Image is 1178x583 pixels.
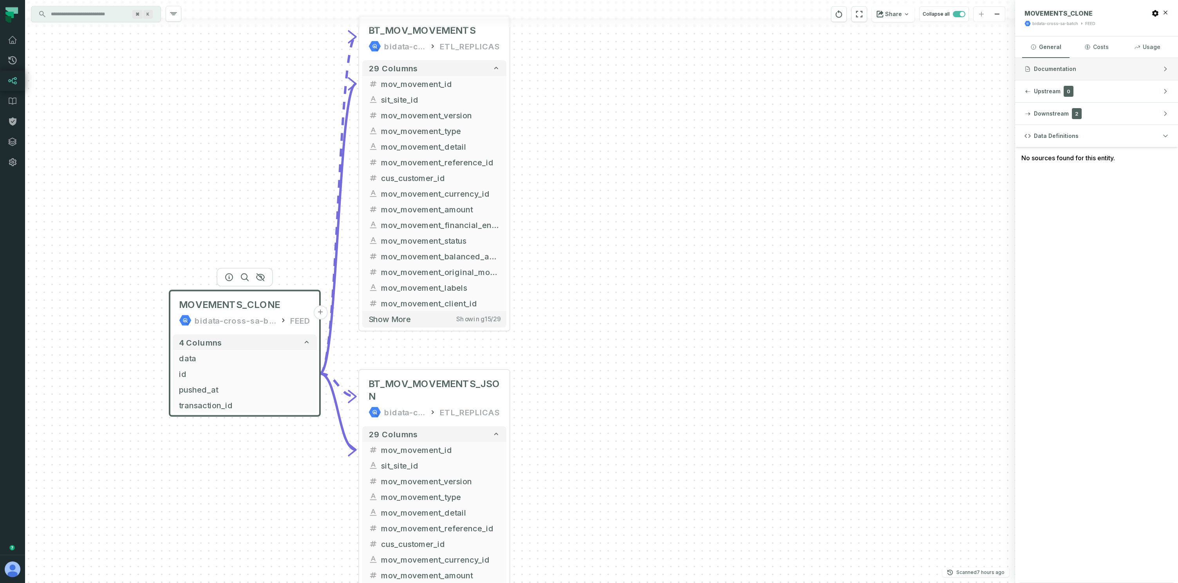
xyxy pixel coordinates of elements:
span: MOVEMENTS_CLONE [1024,9,1093,17]
button: data [173,350,317,366]
span: mov_movement_currency_id [381,188,500,199]
button: Downstream2 [1015,103,1178,125]
button: cus_customer_id [362,536,506,552]
span: mov_movement_id [381,444,500,456]
span: string [369,236,378,245]
button: mov_movement_type [362,123,506,139]
span: integer [369,158,378,167]
button: Usage [1124,36,1171,58]
span: mov_movement_detail [381,141,500,152]
button: mov_movement_reference_id [362,154,506,170]
span: 29 columns [369,63,418,73]
span: mov_movement_type [381,125,500,137]
button: cus_customer_id [362,170,506,186]
div: FEED [1085,21,1095,27]
button: sit_site_id [362,458,506,473]
button: mov_movement_client_id [362,295,506,311]
span: string [369,126,378,136]
button: pushed_at [173,382,317,397]
span: string [369,555,378,564]
button: mov_movement_id [362,76,506,92]
span: mov_movement_version [381,475,500,487]
span: Press ⌘ + K to focus the search bar [143,10,153,19]
button: Data Definitions [1015,125,1178,147]
span: string [369,492,378,502]
g: Edge from c674bd1f07c361d2a4789e166c00d63f to 759f99f836eb01df98fcc142b0d92cc5 [320,37,356,374]
span: Press ⌘ + K to focus the search bar [132,10,143,19]
button: transaction_id [173,397,317,413]
span: integer [369,173,378,183]
span: sit_site_id [381,460,500,471]
button: mov_movement_reference_id [362,520,506,536]
span: integer [369,445,378,454]
button: Documentation [1015,58,1178,80]
span: mov_movement_currency_id [381,554,500,565]
span: string [369,142,378,151]
button: zoom out [989,7,1005,22]
button: mov_movement_currency_id [362,552,506,567]
button: mov_movement_id [362,442,506,458]
div: ETL_REPLICAS [440,406,500,418]
button: mov_movement_original_move_id [362,264,506,280]
span: id [179,368,311,380]
button: id [173,366,317,382]
span: 2 [1072,108,1082,119]
div: bidata-cross-sa-batch [195,314,276,327]
g: Edge from c674bd1f07c361d2a4789e166c00d63f to 7a1f64634d857dac7c8710793adcaf88 [320,374,356,450]
span: mov_movement_reference_id [381,522,500,534]
span: mov_movement_financial_entity [381,219,500,231]
span: 29 columns [369,429,418,439]
span: cus_customer_id [381,172,500,184]
span: MOVEMENTS_CLONE [179,299,280,311]
span: pushed_at [179,384,311,395]
button: mov_movement_version [362,473,506,489]
span: mov_movement_labels [381,282,500,293]
div: bidata-cross-sa-batch [384,40,426,53]
div: bidata-cross-sa-batch [1032,21,1078,27]
div: No sources found for this entity. [1015,147,1178,169]
span: 4 columns [179,338,222,347]
button: + [313,306,327,320]
span: string [369,189,378,198]
span: string [369,95,378,104]
span: Downstream [1034,110,1069,118]
span: string [369,220,378,230]
span: integer [369,539,378,549]
span: Upstream [1034,87,1061,95]
g: Edge from c674bd1f07c361d2a4789e166c00d63f to 759f99f836eb01df98fcc142b0d92cc5 [320,84,356,373]
button: Costs [1073,36,1120,58]
span: mov_movement_id [381,78,500,90]
div: bidata-cross-sa-batch [384,406,426,418]
span: Show more [369,314,411,324]
img: avatar of Aviel Bar-Yossef [5,561,20,577]
button: Show moreShowing15/29 [362,311,506,327]
button: Upstream0 [1015,80,1178,102]
button: mov_movement_financial_entity [362,217,506,233]
span: cus_customer_id [381,538,500,550]
div: FEED [290,314,311,327]
span: integer [369,523,378,533]
span: BT_MOV_MOVEMENTS [369,24,476,37]
span: mov_movement_version [381,109,500,121]
span: integer [369,110,378,120]
span: mov_movement_amount [381,569,500,581]
span: decimal [369,570,378,580]
span: mov_movement_type [381,491,500,503]
span: string [369,283,378,292]
span: integer [369,299,378,308]
span: Showing 15 / 29 [456,315,500,323]
button: mov_movement_amount [362,201,506,217]
span: decimal [369,252,378,261]
span: Documentation [1034,65,1076,73]
button: General [1022,36,1070,58]
span: mov_movement_original_move_id [381,266,500,278]
span: string [369,508,378,517]
button: mov_movement_balanced_amount [362,248,506,264]
p: Scanned [956,569,1005,576]
span: mov_movement_balanced_amount [381,250,500,262]
button: sit_site_id [362,92,506,107]
button: mov_movement_status [362,233,506,248]
g: Edge from c674bd1f07c361d2a4789e166c00d63f to 7a1f64634d857dac7c8710793adcaf88 [320,374,356,397]
span: BT_MOV_MOVEMENTS_JSON [369,378,500,403]
span: mov_movement_client_id [381,297,500,309]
